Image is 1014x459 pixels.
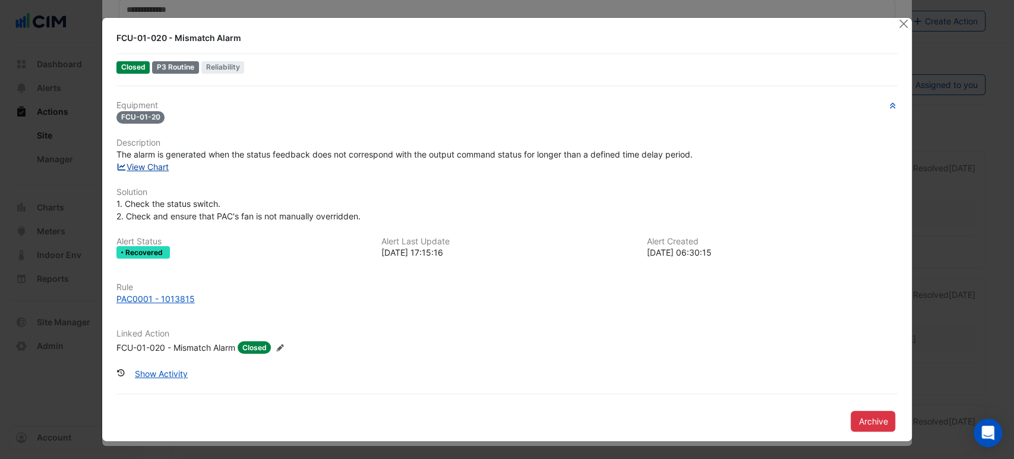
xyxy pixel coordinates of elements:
[851,411,895,432] button: Archive
[152,61,199,74] div: P3 Routine
[116,61,150,74] span: Closed
[116,199,361,221] span: 1. Check the status switch. 2. Check and ensure that PAC's fan is not manually overridden.
[897,18,909,30] button: Close
[116,149,693,159] span: The alarm is generated when the status feedback does not correspond with the output command statu...
[116,282,898,293] h6: Rule
[116,341,235,354] div: FCU-01-020 - Mismatch Alarm
[116,187,898,197] h6: Solution
[116,329,898,339] h6: Linked Action
[116,138,898,148] h6: Description
[116,293,195,305] div: PAC0001 - 1013815
[647,246,898,259] div: [DATE] 06:30:15
[116,237,368,247] h6: Alert Status
[381,246,633,259] div: [DATE] 17:15:16
[381,237,633,247] h6: Alert Last Update
[201,61,245,74] span: Reliability
[125,249,165,256] span: Recovered
[116,111,165,124] span: FCU-01-20
[238,341,271,354] span: Closed
[116,100,898,111] h6: Equipment
[276,344,285,353] fa-icon: Edit Linked Action
[116,293,898,305] a: PAC0001 - 1013815
[974,419,1002,447] div: Open Intercom Messenger
[116,162,169,172] a: View Chart
[116,32,884,44] div: FCU-01-020 - Mismatch Alarm
[127,363,195,384] button: Show Activity
[647,237,898,247] h6: Alert Created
